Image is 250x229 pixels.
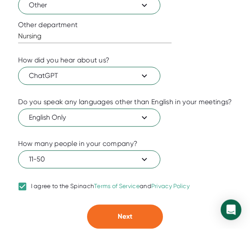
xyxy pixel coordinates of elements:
div: How did you hear about us? [18,56,110,65]
div: How many people in your company? [18,140,138,149]
button: 11-50 [18,151,160,169]
span: English Only [29,113,150,123]
span: Other [29,0,150,11]
div: Other department [18,21,232,30]
button: ChatGPT [18,67,160,85]
div: Open Intercom Messenger [221,200,241,220]
span: Next [118,213,132,221]
a: Privacy Policy [151,183,190,190]
span: ChatGPT [29,71,150,81]
div: Do you speak any languages other than English in your meetings? [18,98,232,107]
div: I agree to the Spinach and [31,183,190,191]
button: Next [87,205,163,229]
button: English Only [18,109,160,127]
input: What department? [18,30,172,43]
span: 11-50 [29,155,150,165]
a: Terms of Service [94,183,140,190]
